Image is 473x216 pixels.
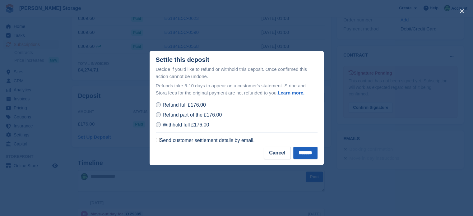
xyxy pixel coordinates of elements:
button: close [457,6,467,16]
div: Settle this deposit [156,56,209,63]
span: Refund part of the £176.00 [163,112,222,117]
input: Refund part of the £176.00 [156,112,161,117]
p: Decide if you'd like to refund or withhold this deposit. Once confirmed this action cannot be und... [156,66,318,80]
label: Send customer settlement details by email. [156,137,255,144]
p: Refunds take 5-10 days to appear on a customer's statement. Stripe and Stora fees for the origina... [156,82,318,96]
button: Cancel [264,147,290,159]
span: Withhold full £176.00 [163,122,209,127]
input: Refund full £176.00 [156,102,161,107]
input: Send customer settlement details by email. [156,138,160,142]
span: Refund full £176.00 [163,102,206,108]
a: Learn more. [278,90,304,95]
input: Withhold full £176.00 [156,122,161,127]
